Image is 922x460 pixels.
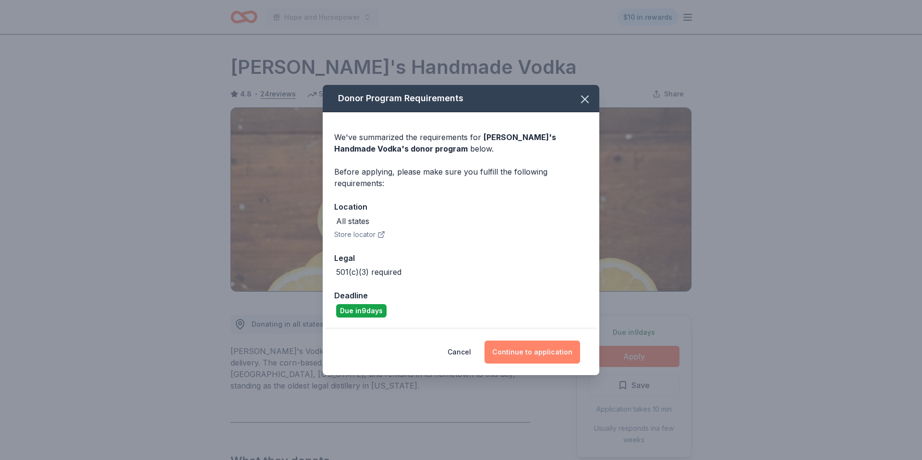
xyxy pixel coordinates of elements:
div: Due in 9 days [336,304,387,318]
div: Donor Program Requirements [323,85,599,112]
div: We've summarized the requirements for below. [334,131,588,154]
div: All states [336,215,369,227]
div: 501(c)(3) required [336,266,401,278]
div: Deadline [334,289,588,302]
button: Store locator [334,229,385,240]
div: Location [334,201,588,213]
div: Before applying, please make sure you fulfill the following requirements: [334,166,588,189]
div: Legal [334,252,588,264]
button: Cancel [448,341,471,364]
button: Continue to application [485,341,580,364]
